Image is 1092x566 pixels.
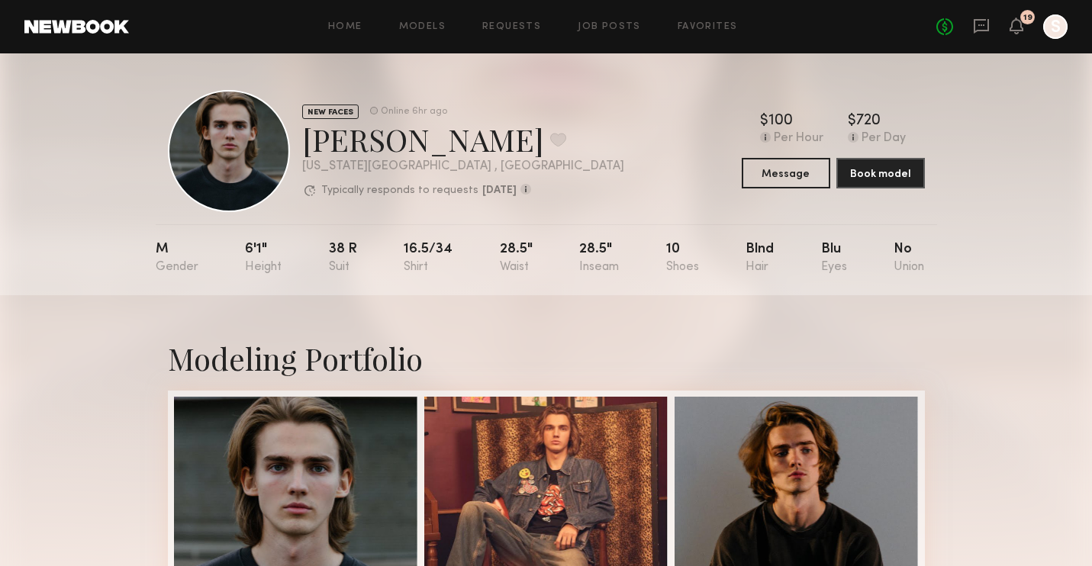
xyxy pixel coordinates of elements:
a: Job Posts [578,22,641,32]
div: Blu [821,243,847,274]
button: Message [742,158,830,188]
div: Per Hour [774,132,823,146]
div: Modeling Portfolio [168,338,925,378]
div: 16.5/34 [404,243,453,274]
a: S [1043,14,1068,39]
div: 10 [666,243,699,274]
div: [PERSON_NAME] [302,119,624,159]
a: Home [328,22,362,32]
div: $ [760,114,768,129]
p: Typically responds to requests [321,185,478,196]
div: 100 [768,114,793,129]
div: 38 r [329,243,357,274]
div: [US_STATE][GEOGRAPHIC_DATA] , [GEOGRAPHIC_DATA] [302,160,624,173]
div: Per Day [862,132,906,146]
a: Models [399,22,446,32]
div: 28.5" [579,243,619,274]
a: Favorites [678,22,738,32]
div: 28.5" [500,243,533,274]
div: $ [848,114,856,129]
button: Book model [836,158,925,188]
div: Online 6hr ago [381,107,447,117]
a: Requests [482,22,541,32]
div: NEW FACES [302,105,359,119]
div: M [156,243,198,274]
div: 720 [856,114,881,129]
div: No [894,243,924,274]
div: 6'1" [245,243,282,274]
div: 19 [1023,14,1032,22]
b: [DATE] [482,185,517,196]
div: Blnd [746,243,774,274]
